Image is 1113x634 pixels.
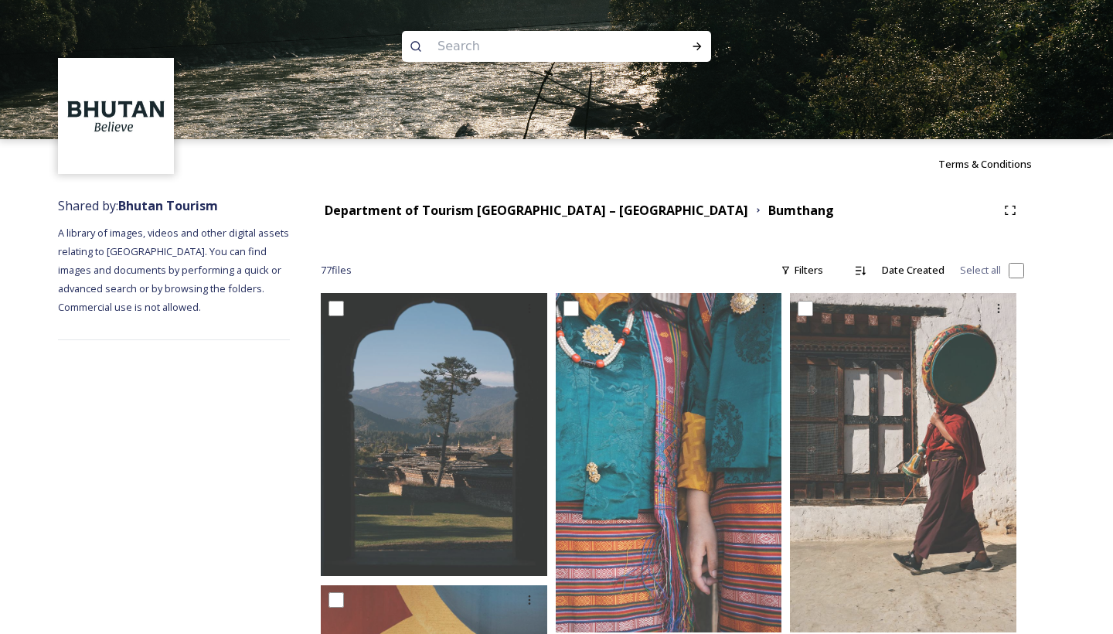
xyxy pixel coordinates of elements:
[60,60,172,172] img: BT_Logo_BB_Lockup_CMYK_High%2520Res.jpg
[321,293,547,576] img: By Matt Dutile2.jpg
[321,263,352,278] span: 77 file s
[790,293,1016,632] img: By Matt Dutile22.jpg
[58,226,291,314] span: A library of images, videos and other digital assets relating to [GEOGRAPHIC_DATA]. You can find ...
[960,263,1001,278] span: Select all
[118,197,218,214] strong: Bhutan Tourism
[430,29,642,63] input: Search
[325,202,748,219] strong: Department of Tourism [GEOGRAPHIC_DATA] – [GEOGRAPHIC_DATA]
[938,157,1032,171] span: Terms & Conditions
[58,197,218,214] span: Shared by:
[556,293,782,632] img: By Matt Dutile32.jpg
[938,155,1055,173] a: Terms & Conditions
[768,202,834,219] strong: Bumthang
[874,255,952,285] div: Date Created
[773,255,831,285] div: Filters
